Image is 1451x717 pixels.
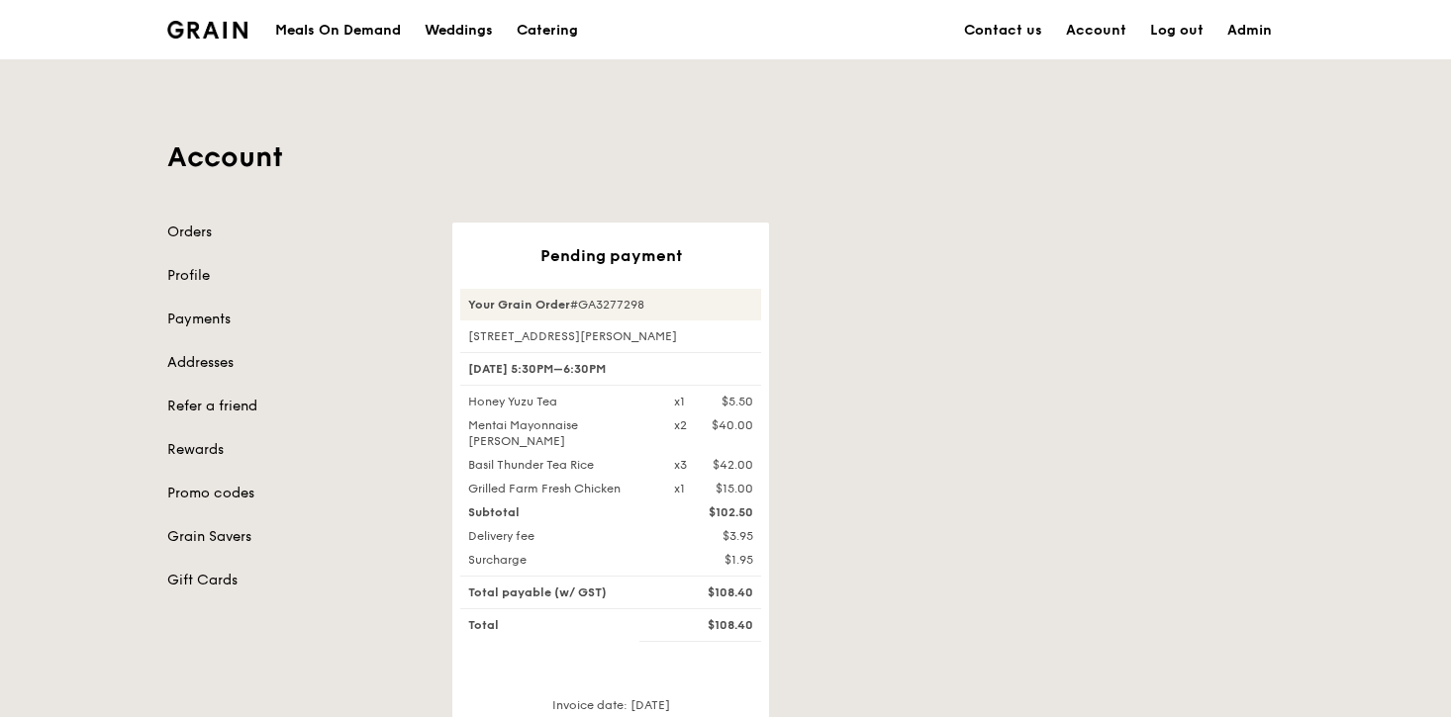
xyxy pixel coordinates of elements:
[167,310,429,329] a: Payments
[1054,1,1138,60] a: Account
[674,481,685,496] div: x1
[662,504,765,520] div: $102.50
[460,246,761,265] div: Pending payment
[716,481,753,496] div: $15.00
[1138,1,1215,60] a: Log out
[505,1,590,60] a: Catering
[713,457,753,473] div: $42.00
[456,552,662,568] div: Surcharge
[167,266,429,286] a: Profile
[456,417,662,449] div: Mentai Mayonnaise [PERSON_NAME]
[662,528,765,544] div: $3.95
[468,298,570,312] strong: Your Grain Order
[674,394,685,409] div: x1
[952,1,1054,60] a: Contact us
[167,353,429,373] a: Addresses
[674,417,687,433] div: x2
[468,585,607,599] span: Total payable (w/ GST)
[167,139,1284,175] h1: Account
[167,527,429,547] a: Grain Savers
[413,1,505,60] a: Weddings
[456,457,662,473] div: Basil Thunder Tea Rice
[674,457,687,473] div: x3
[712,417,753,433] div: $40.00
[167,440,429,460] a: Rewards
[456,394,662,409] div: Honey Yuzu Tea
[167,397,429,416] a: Refer a friend
[662,584,765,600] div: $108.40
[425,1,493,60] div: Weddings
[167,571,429,590] a: Gift Cards
[167,484,429,503] a: Promo codes
[517,1,578,60] div: Catering
[167,223,429,242] a: Orders
[456,528,662,544] div: Delivery fee
[1215,1,1284,60] a: Admin
[460,328,761,344] div: [STREET_ADDRESS][PERSON_NAME]
[456,504,662,520] div: Subtotal
[460,289,761,320] div: #GA3277298
[167,21,247,39] img: Grain
[275,1,401,60] div: Meals On Demand
[662,617,765,633] div: $108.40
[456,481,662,496] div: Grilled Farm Fresh Chicken
[460,352,761,386] div: [DATE] 5:30PM–6:30PM
[722,394,753,409] div: $5.50
[662,552,765,568] div: $1.95
[456,617,662,633] div: Total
